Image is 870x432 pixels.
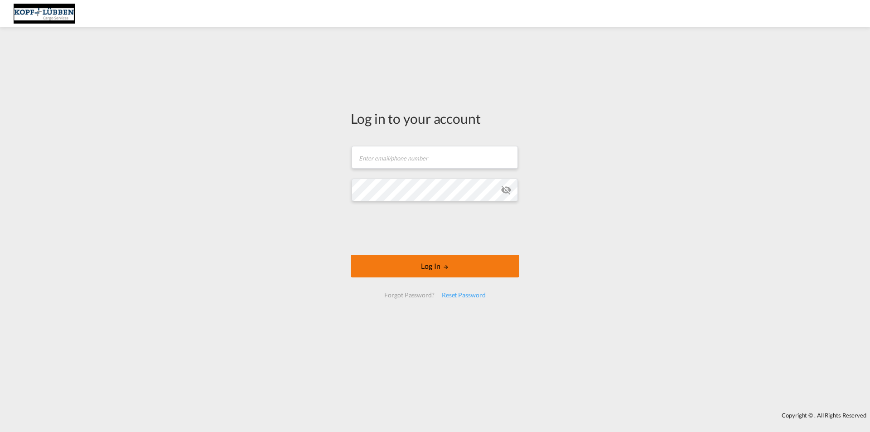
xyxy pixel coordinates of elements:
[14,4,75,24] img: 25cf3bb0aafc11ee9c4fdbd399af7748.JPG
[352,146,518,169] input: Enter email/phone number
[366,210,504,246] iframe: reCAPTCHA
[351,255,519,277] button: LOGIN
[501,184,512,195] md-icon: icon-eye-off
[438,287,489,303] div: Reset Password
[381,287,438,303] div: Forgot Password?
[351,109,519,128] div: Log in to your account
